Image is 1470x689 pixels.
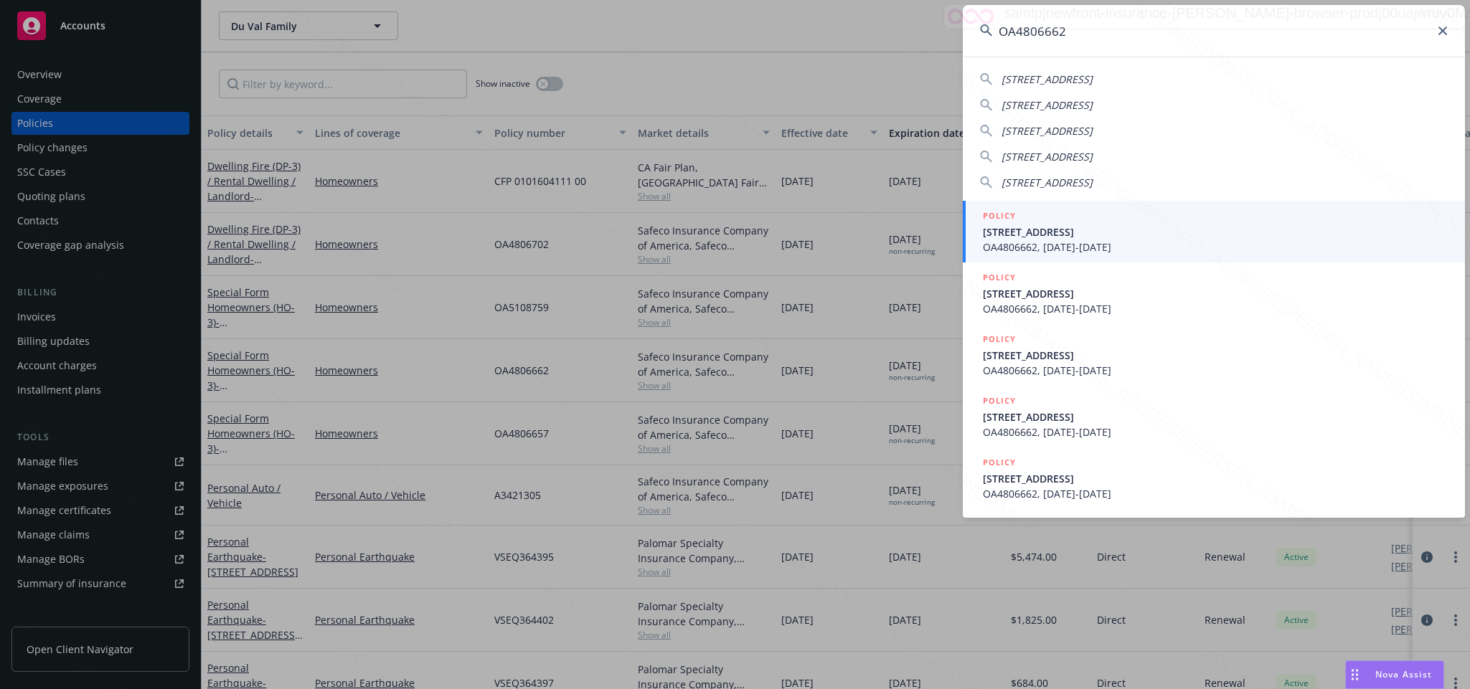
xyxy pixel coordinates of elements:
[1375,668,1432,680] span: Nova Assist
[983,209,1016,223] h5: POLICY
[983,363,1448,378] span: OA4806662, [DATE]-[DATE]
[1002,124,1093,138] span: [STREET_ADDRESS]
[983,394,1016,408] h5: POLICY
[983,424,1448,439] span: OA4806662, [DATE]-[DATE]
[1346,661,1364,688] div: Drag to move
[963,447,1465,509] a: POLICY[STREET_ADDRESS]OA4806662, [DATE]-[DATE]
[983,224,1448,239] span: [STREET_ADDRESS]
[983,286,1448,301] span: [STREET_ADDRESS]
[983,348,1448,363] span: [STREET_ADDRESS]
[983,239,1448,255] span: OA4806662, [DATE]-[DATE]
[983,409,1448,424] span: [STREET_ADDRESS]
[1002,72,1093,86] span: [STREET_ADDRESS]
[1002,150,1093,163] span: [STREET_ADDRESS]
[963,386,1465,447] a: POLICY[STREET_ADDRESS]OA4806662, [DATE]-[DATE]
[963,324,1465,386] a: POLICY[STREET_ADDRESS]OA4806662, [DATE]-[DATE]
[963,5,1465,57] input: Search...
[1345,660,1444,689] button: Nova Assist
[983,455,1016,470] h5: POLICY
[1002,98,1093,112] span: [STREET_ADDRESS]
[983,301,1448,316] span: OA4806662, [DATE]-[DATE]
[963,262,1465,324] a: POLICY[STREET_ADDRESS]OA4806662, [DATE]-[DATE]
[983,471,1448,486] span: [STREET_ADDRESS]
[1002,176,1093,189] span: [STREET_ADDRESS]
[983,270,1016,285] h5: POLICY
[963,201,1465,262] a: POLICY[STREET_ADDRESS]OA4806662, [DATE]-[DATE]
[983,332,1016,346] h5: POLICY
[983,486,1448,501] span: OA4806662, [DATE]-[DATE]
